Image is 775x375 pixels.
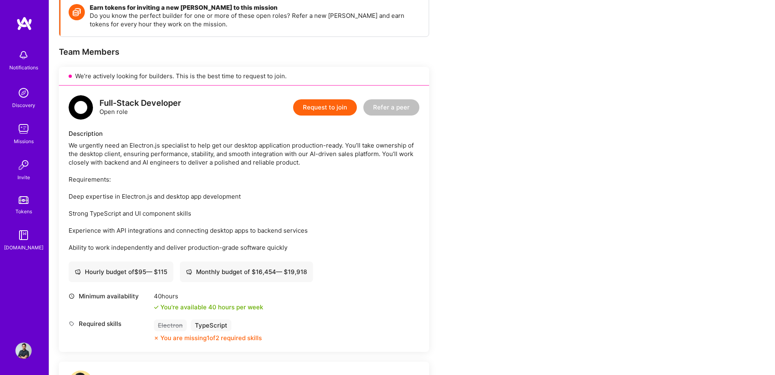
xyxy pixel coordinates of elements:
[186,269,192,275] i: icon Cash
[69,319,150,328] div: Required skills
[191,319,231,331] div: TypeScript
[9,63,38,72] div: Notifications
[69,292,150,300] div: Minimum availability
[99,99,181,116] div: Open role
[154,303,263,311] div: You're available 40 hours per week
[69,293,75,299] i: icon Clock
[99,99,181,107] div: Full-Stack Developer
[17,173,30,182] div: Invite
[160,334,262,342] div: You are missing 1 of 2 required skills
[90,4,421,11] h4: Earn tokens for inviting a new [PERSON_NAME] to this mission
[59,47,429,57] div: Team Members
[4,243,43,252] div: [DOMAIN_NAME]
[14,137,34,146] div: Missions
[15,207,32,216] div: Tokens
[13,343,34,359] a: User Avatar
[69,321,75,327] i: icon Tag
[69,4,85,20] img: Token icon
[154,292,263,300] div: 40 hours
[16,16,32,31] img: logo
[154,305,159,310] i: icon Check
[69,141,419,252] div: We urgently need an Electron.js specialist to help get our desktop application production-ready. ...
[19,196,28,204] img: tokens
[59,67,429,86] div: We’re actively looking for builders. This is the best time to request to join.
[15,227,32,243] img: guide book
[15,85,32,101] img: discovery
[293,99,357,116] button: Request to join
[69,95,93,120] img: logo
[15,47,32,63] img: bell
[15,121,32,137] img: teamwork
[186,268,307,276] div: Monthly budget of $ 16,454 — $ 19,918
[363,99,419,116] button: Refer a peer
[75,268,167,276] div: Hourly budget of $ 95 — $ 115
[15,343,32,359] img: User Avatar
[69,129,419,138] div: Description
[154,319,187,331] div: Electron
[90,11,421,28] p: Do you know the perfect builder for one or more of these open roles? Refer a new [PERSON_NAME] an...
[75,269,81,275] i: icon Cash
[154,336,159,341] i: icon CloseOrange
[15,157,32,173] img: Invite
[12,101,35,109] div: Discovery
